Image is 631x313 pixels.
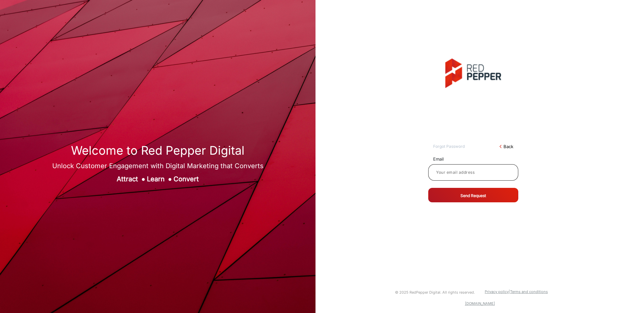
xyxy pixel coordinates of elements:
button: Send Request [428,188,518,202]
mat-label: Email [428,156,518,163]
span: ● [168,175,172,183]
div: Attract Learn Convert [52,174,264,184]
div: Forgot Password [428,144,473,150]
input: Your email address [433,168,513,176]
div: Unlock Customer Engagement with Digital Marketing that Converts [52,161,264,171]
small: © 2025 RedPepper Digital. All rights reserved. [395,290,475,295]
a: | [509,289,510,294]
a: Terms and conditions [510,289,548,294]
img: vmg-logo [445,58,501,88]
mat-icon: arrow_back_ios [500,145,503,148]
span: ● [141,175,145,183]
h1: Welcome to Red Pepper Digital [52,144,264,158]
a: Back [503,144,513,150]
a: Privacy policy [485,289,509,294]
a: [DOMAIN_NAME] [465,301,495,306]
